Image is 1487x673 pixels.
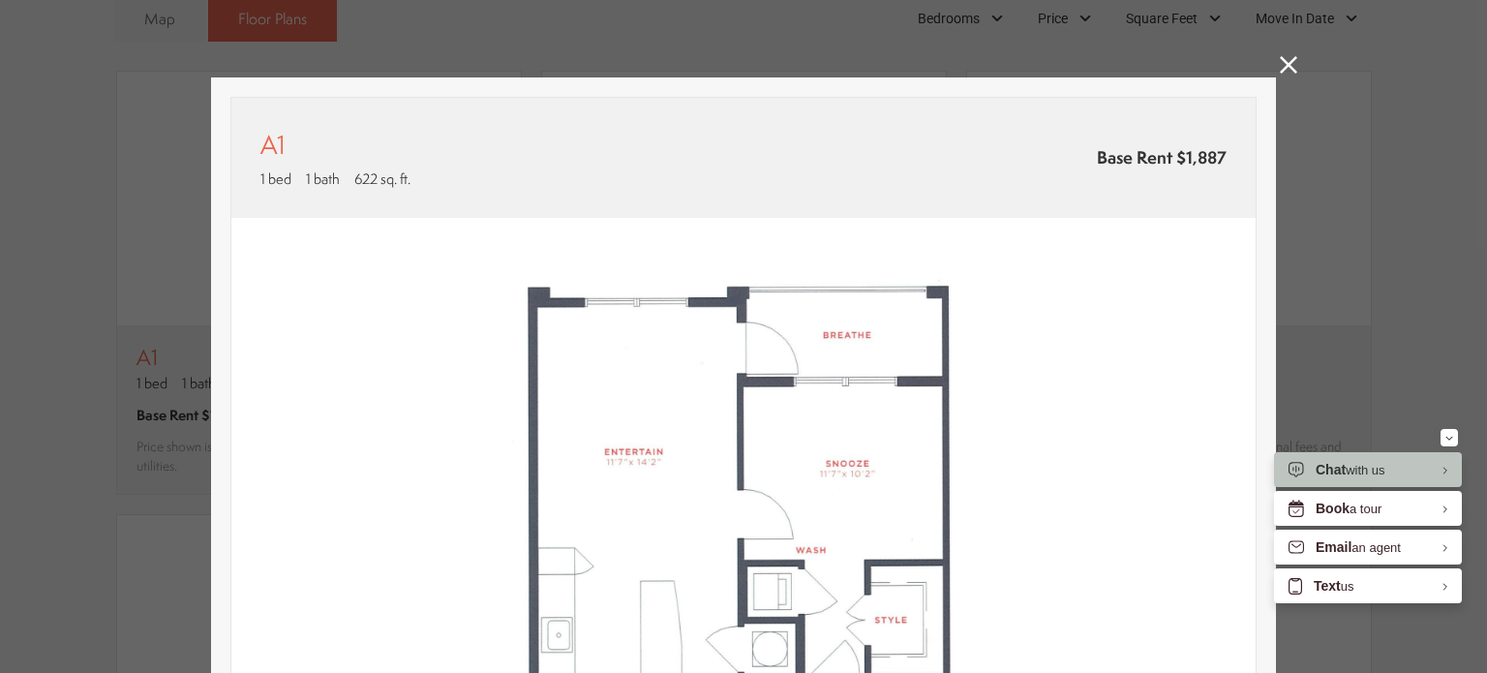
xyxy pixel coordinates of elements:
span: Base Rent $1,887 [1097,145,1227,169]
span: 1 bath [306,168,340,189]
span: 622 sq. ft. [354,168,410,189]
span: 1 bed [260,168,291,189]
p: A1 [260,127,286,164]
